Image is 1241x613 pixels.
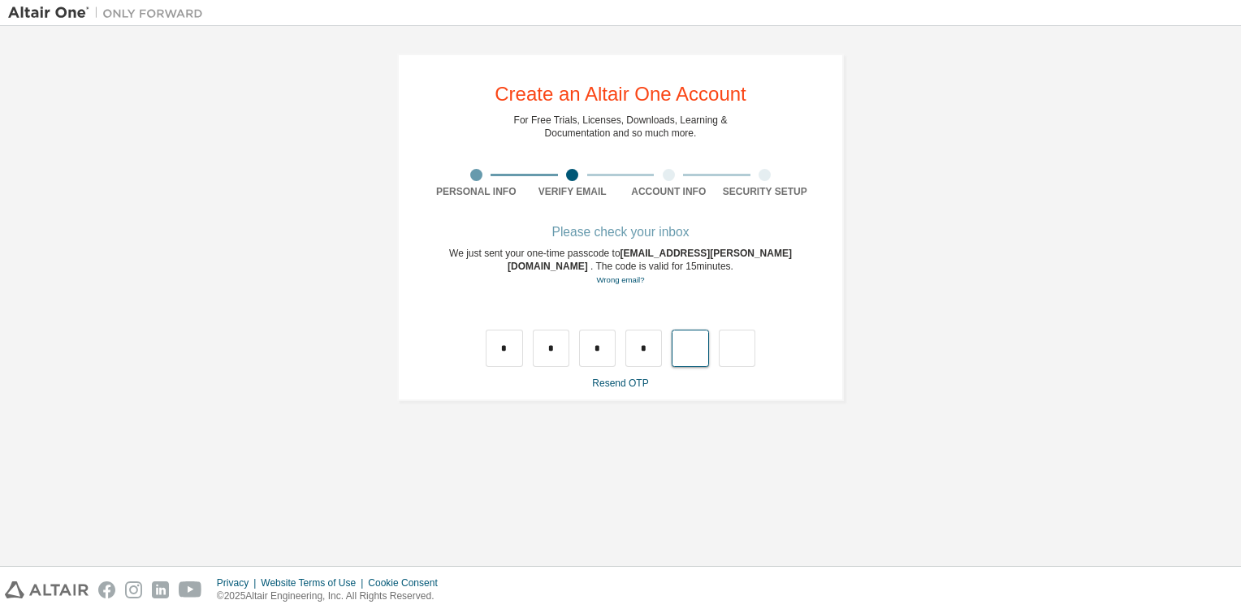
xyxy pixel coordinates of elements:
img: facebook.svg [98,581,115,598]
img: altair_logo.svg [5,581,89,598]
a: Resend OTP [592,378,648,389]
div: Verify Email [525,185,621,198]
div: Security Setup [717,185,814,198]
img: youtube.svg [179,581,202,598]
div: Cookie Consent [368,576,447,589]
img: linkedin.svg [152,581,169,598]
div: Personal Info [428,185,525,198]
a: Go back to the registration form [596,275,644,284]
p: © 2025 Altair Engineering, Inc. All Rights Reserved. [217,589,448,603]
img: Altair One [8,5,211,21]
div: We just sent your one-time passcode to . The code is valid for 15 minutes. [428,247,813,287]
div: Website Terms of Use [261,576,368,589]
img: instagram.svg [125,581,142,598]
span: [EMAIL_ADDRESS][PERSON_NAME][DOMAIN_NAME] [508,248,792,272]
div: Privacy [217,576,261,589]
div: For Free Trials, Licenses, Downloads, Learning & Documentation and so much more. [514,114,728,140]
div: Account Info [620,185,717,198]
div: Please check your inbox [428,227,813,237]
div: Create an Altair One Account [495,84,746,104]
